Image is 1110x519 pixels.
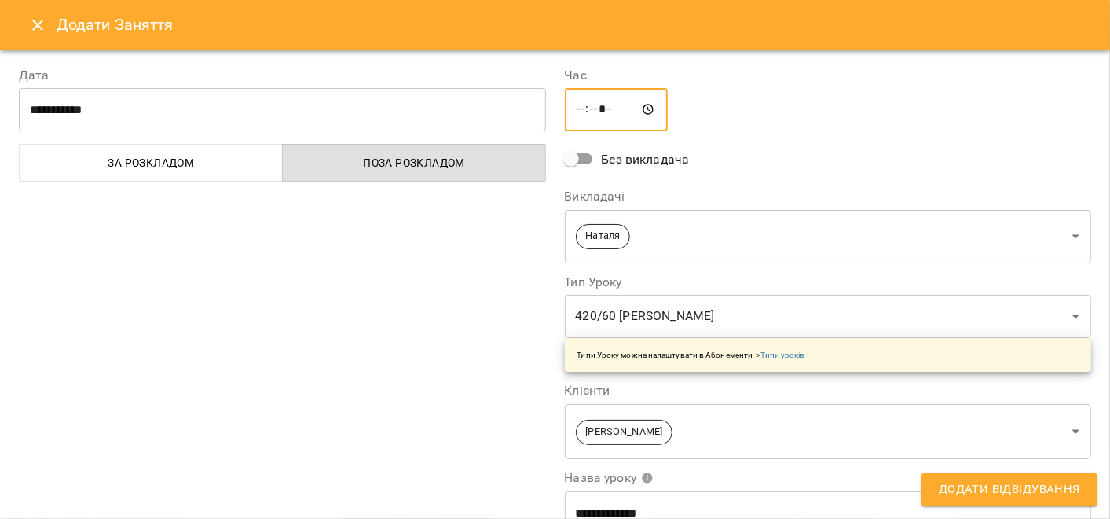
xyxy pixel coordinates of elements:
[565,385,1092,397] label: Клієнти
[761,351,805,359] a: Типи уроків
[565,403,1092,459] div: [PERSON_NAME]
[577,425,672,440] span: [PERSON_NAME]
[57,13,1091,37] h6: Додати Заняття
[577,349,805,361] p: Типи Уроку можна налаштувати в Абонементи ->
[292,153,537,172] span: Поза розкладом
[565,69,1092,82] label: Час
[19,69,546,82] label: Дата
[565,209,1092,263] div: Наталя
[282,144,546,182] button: Поза розкладом
[565,190,1092,203] label: Викладачі
[602,150,690,169] span: Без викладача
[565,472,654,484] span: Назва уроку
[565,276,1092,289] label: Тип Уроку
[565,295,1092,339] div: 420/60 [PERSON_NAME]
[577,229,630,244] span: Наталя
[29,153,273,172] span: За розкладом
[19,6,57,44] button: Close
[939,480,1080,500] span: Додати Відвідування
[921,473,1097,506] button: Додати Відвідування
[19,144,283,182] button: За розкладом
